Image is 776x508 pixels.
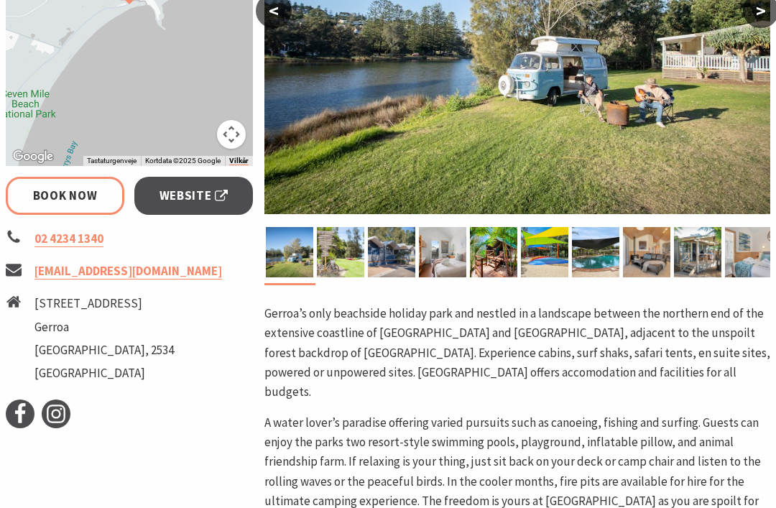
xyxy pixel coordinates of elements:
img: Welcome to Seven Mile Beach Holiday Park [317,227,364,277]
li: Gerroa [34,318,174,337]
img: jumping pillow [521,227,568,277]
a: [EMAIL_ADDRESS][DOMAIN_NAME] [34,263,222,280]
img: fireplace [623,227,670,277]
img: Couple on cabin deck at Seven Mile Beach Holiday Park [674,227,721,277]
img: Beachside Pool [572,227,619,277]
img: Combi Van, Camping, Caravanning, Sites along Crooked River at Seven Mile Beach Holiday Park [266,227,313,277]
li: [GEOGRAPHIC_DATA] [34,364,174,383]
p: Gerroa’s only beachside holiday park and nestled in a landscape between the northern end of the e... [264,304,770,402]
img: Surf shak [368,227,415,277]
li: [GEOGRAPHIC_DATA], 2534 [34,341,174,360]
a: Vilkår (åbnes i en ny fane) [229,157,249,165]
img: Safari Tents at Seven Mile Beach Holiday Park [470,227,517,277]
span: Website [160,186,228,205]
button: Styringselement til kortkamera [217,120,246,149]
button: Tastaturgenveje [87,156,137,166]
img: shack 2 [419,227,466,277]
img: cabin bedroom [725,227,772,277]
img: Google [9,147,57,166]
a: Åbn dette området i Google Maps (åbner i et nyt vindue) [9,147,57,166]
span: Kortdata ©2025 Google [145,157,221,165]
a: Website [134,177,253,215]
a: 02 4234 1340 [34,231,103,247]
li: [STREET_ADDRESS] [34,294,174,313]
a: Book Now [6,177,124,215]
